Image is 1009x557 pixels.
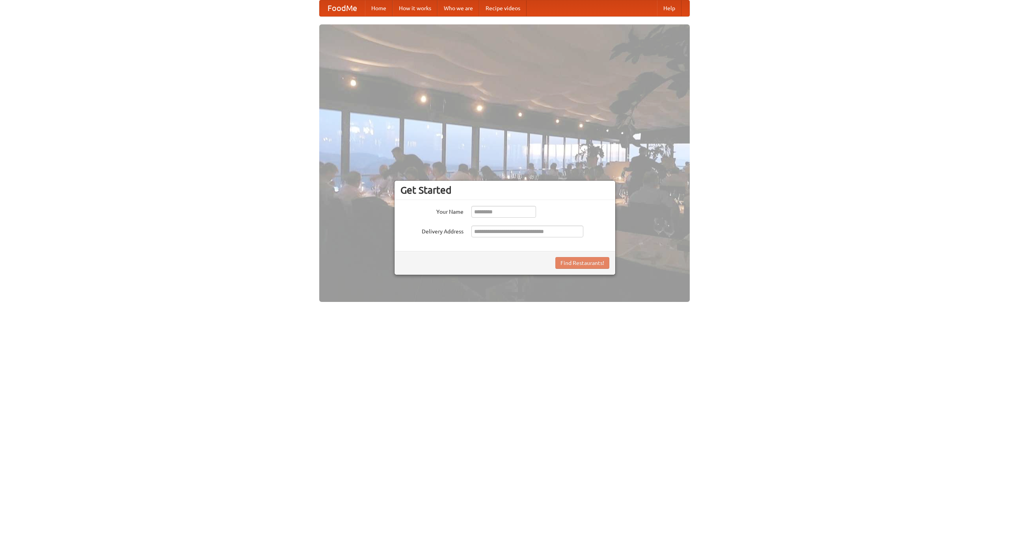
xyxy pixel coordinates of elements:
a: Help [657,0,681,16]
label: Your Name [400,206,464,216]
a: FoodMe [320,0,365,16]
a: Home [365,0,393,16]
a: Recipe videos [479,0,527,16]
button: Find Restaurants! [555,257,609,269]
a: Who we are [437,0,479,16]
h3: Get Started [400,184,609,196]
label: Delivery Address [400,226,464,235]
a: How it works [393,0,437,16]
